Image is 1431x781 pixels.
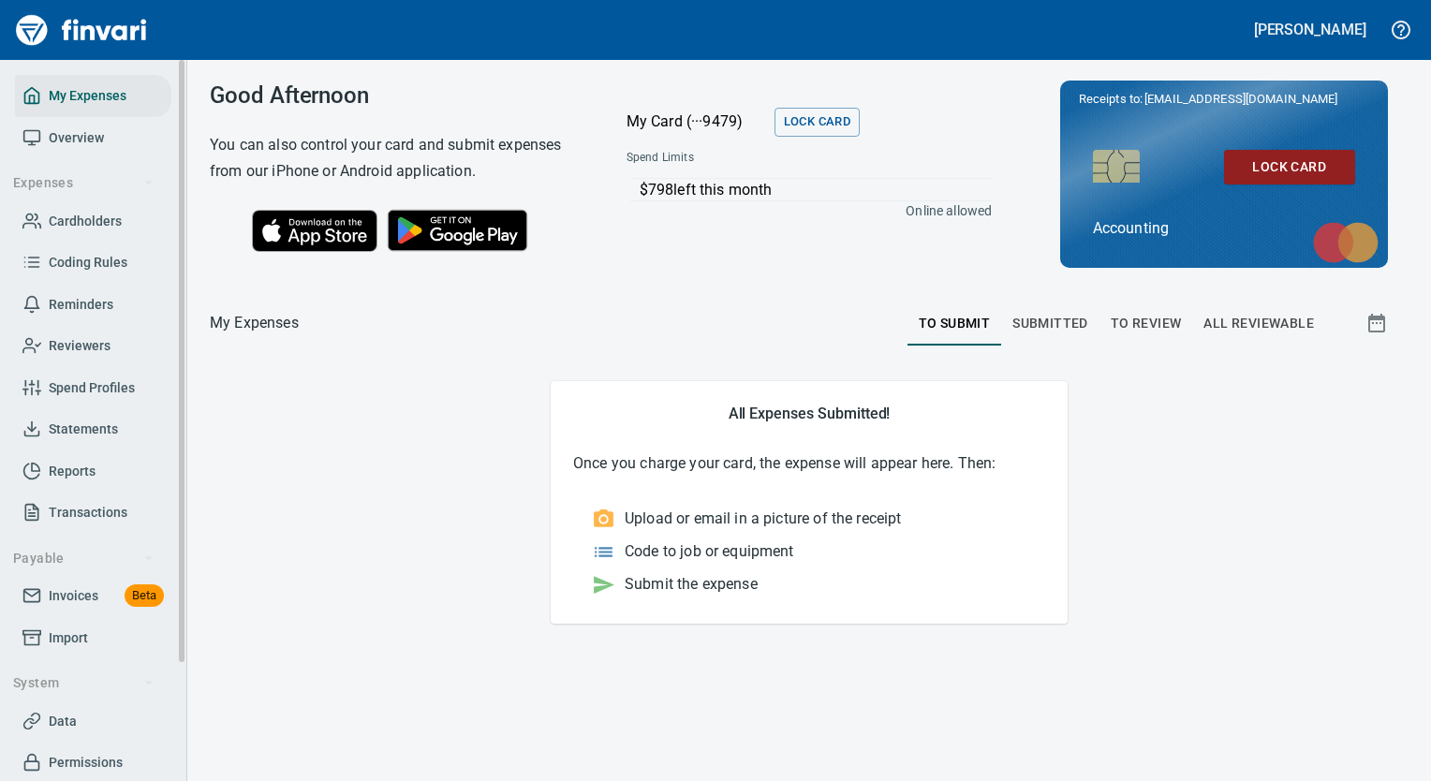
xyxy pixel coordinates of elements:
[377,199,538,261] img: Get it on Google Play
[573,404,1045,423] h5: All Expenses Submitted!
[49,710,77,733] span: Data
[1203,312,1314,335] span: All Reviewable
[1093,217,1355,240] p: Accounting
[49,584,98,608] span: Invoices
[625,573,758,596] p: Submit the expense
[13,547,155,570] span: Payable
[49,751,123,774] span: Permissions
[49,501,127,524] span: Transactions
[15,75,171,117] a: My Expenses
[6,666,162,700] button: System
[625,508,901,530] p: Upload or email in a picture of the receipt
[6,541,162,576] button: Payable
[11,7,152,52] img: Finvari
[13,671,155,695] span: System
[125,585,164,607] span: Beta
[49,460,96,483] span: Reports
[627,149,841,168] span: Spend Limits
[15,492,171,534] a: Transactions
[919,312,991,335] span: To Submit
[15,575,171,617] a: InvoicesBeta
[210,312,299,334] p: My Expenses
[15,200,171,243] a: Cardholders
[1239,155,1340,179] span: Lock Card
[784,111,850,133] span: Lock Card
[49,418,118,441] span: Statements
[1249,15,1371,44] button: [PERSON_NAME]
[6,166,162,200] button: Expenses
[1349,301,1409,346] button: Show transactions within a particular date range
[49,210,122,233] span: Cardholders
[640,179,992,201] p: $798 left this month
[1111,312,1182,335] span: To Review
[15,408,171,450] a: Statements
[15,700,171,743] a: Data
[775,108,860,137] button: Lock Card
[627,111,767,133] p: My Card (···9479)
[210,312,299,334] nav: breadcrumb
[15,617,171,659] a: Import
[15,284,171,326] a: Reminders
[1079,90,1369,109] p: Receipts to:
[15,367,171,409] a: Spend Profiles
[13,171,155,195] span: Expenses
[15,117,171,159] a: Overview
[49,251,127,274] span: Coding Rules
[49,626,88,650] span: Import
[612,201,993,220] p: Online allowed
[1143,90,1339,108] span: [EMAIL_ADDRESS][DOMAIN_NAME]
[625,540,794,563] p: Code to job or equipment
[15,242,171,284] a: Coding Rules
[49,376,135,400] span: Spend Profiles
[49,84,126,108] span: My Expenses
[1012,312,1088,335] span: Submitted
[15,325,171,367] a: Reviewers
[1224,150,1355,184] button: Lock Card
[252,210,377,252] img: Download on the App Store
[49,334,111,358] span: Reviewers
[49,293,113,317] span: Reminders
[49,126,104,150] span: Overview
[210,132,580,184] h6: You can also control your card and submit expenses from our iPhone or Android application.
[210,82,580,109] h3: Good Afternoon
[15,450,171,493] a: Reports
[1254,20,1366,39] h5: [PERSON_NAME]
[1304,213,1388,273] img: mastercard.svg
[573,452,1045,475] p: Once you charge your card, the expense will appear here. Then:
